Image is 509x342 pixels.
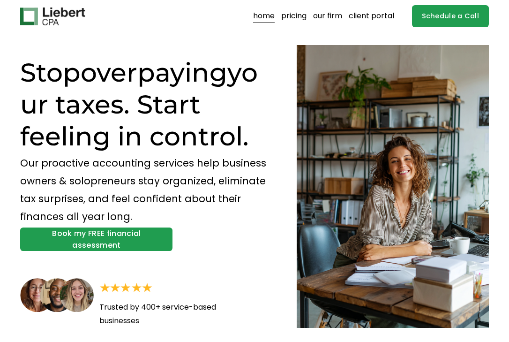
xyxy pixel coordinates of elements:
a: pricing [281,9,307,24]
h1: Stop your taxes. Start feeling in control. [20,57,271,152]
a: home [253,9,275,24]
p: Our proactive accounting services help business owners & solopreneurs stay organized, eliminate t... [20,154,271,226]
a: our firm [313,9,342,24]
a: Schedule a Call [412,5,489,27]
span: overpaying [81,57,227,88]
p: Trusted by 400+ service-based businesses [99,301,252,328]
a: Book my FREE financial assessment [20,228,172,251]
img: Liebert CPA [20,8,85,25]
a: client portal [349,9,394,24]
